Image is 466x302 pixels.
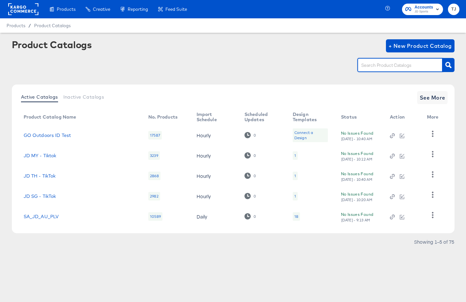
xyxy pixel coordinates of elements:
[293,212,300,221] div: 18
[191,186,239,206] td: Hourly
[244,213,256,219] div: 0
[244,193,256,199] div: 0
[24,114,76,120] div: Product Catalog Name
[244,173,256,179] div: 0
[244,152,256,159] div: 0
[57,7,75,12] span: Products
[34,23,71,28] a: Product Catalogs
[448,4,459,15] button: TJ
[422,109,447,125] th: More
[148,192,160,200] div: 2982
[148,114,178,120] div: No. Products
[24,173,56,179] a: JD TH - TikTok
[386,39,455,52] button: + New Product Catalog
[293,151,298,160] div: 1
[253,214,256,219] div: 0
[414,4,433,11] span: Accounts
[402,4,443,15] button: AccountsJD Sports
[24,194,56,199] a: JD SG - TikTok
[148,131,162,140] div: 17587
[451,6,457,13] span: TJ
[294,153,296,158] div: 1
[148,212,162,221] div: 10589
[360,62,430,69] input: Search Product Catalogs
[244,132,256,138] div: 0
[93,7,110,12] span: Creative
[191,125,239,145] td: Hourly
[420,93,445,102] span: See More
[191,166,239,186] td: Hourly
[191,145,239,166] td: Hourly
[414,239,455,244] div: Showing 1–5 of 75
[24,133,71,138] a: GO Outdoors ID Test
[148,172,160,180] div: 2868
[294,130,326,141] div: Connect a Design
[191,206,239,227] td: Daily
[63,94,104,100] span: Inactive Catalogs
[165,7,187,12] span: Feed Suite
[294,194,296,199] div: 1
[7,23,25,28] span: Products
[414,9,433,14] span: JD Sports
[385,109,422,125] th: Action
[253,133,256,138] div: 0
[294,173,296,179] div: 1
[148,151,160,160] div: 3239
[253,174,256,178] div: 0
[21,94,58,100] span: Active Catalogs
[294,214,298,219] div: 18
[25,23,34,28] span: /
[24,153,56,158] a: JD MY - Tiktok
[24,214,59,219] a: SA_JD_AU_PLV
[12,39,92,50] div: Product Catalogs
[336,109,385,125] th: Status
[253,194,256,198] div: 0
[253,153,256,158] div: 0
[293,128,328,142] div: Connect a Design
[389,41,452,50] span: + New Product Catalog
[417,91,448,104] button: See More
[293,192,298,200] div: 1
[197,112,231,122] div: Import Schedule
[244,112,280,122] div: Scheduled Updates
[293,172,298,180] div: 1
[128,7,148,12] span: Reporting
[293,112,328,122] div: Design Templates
